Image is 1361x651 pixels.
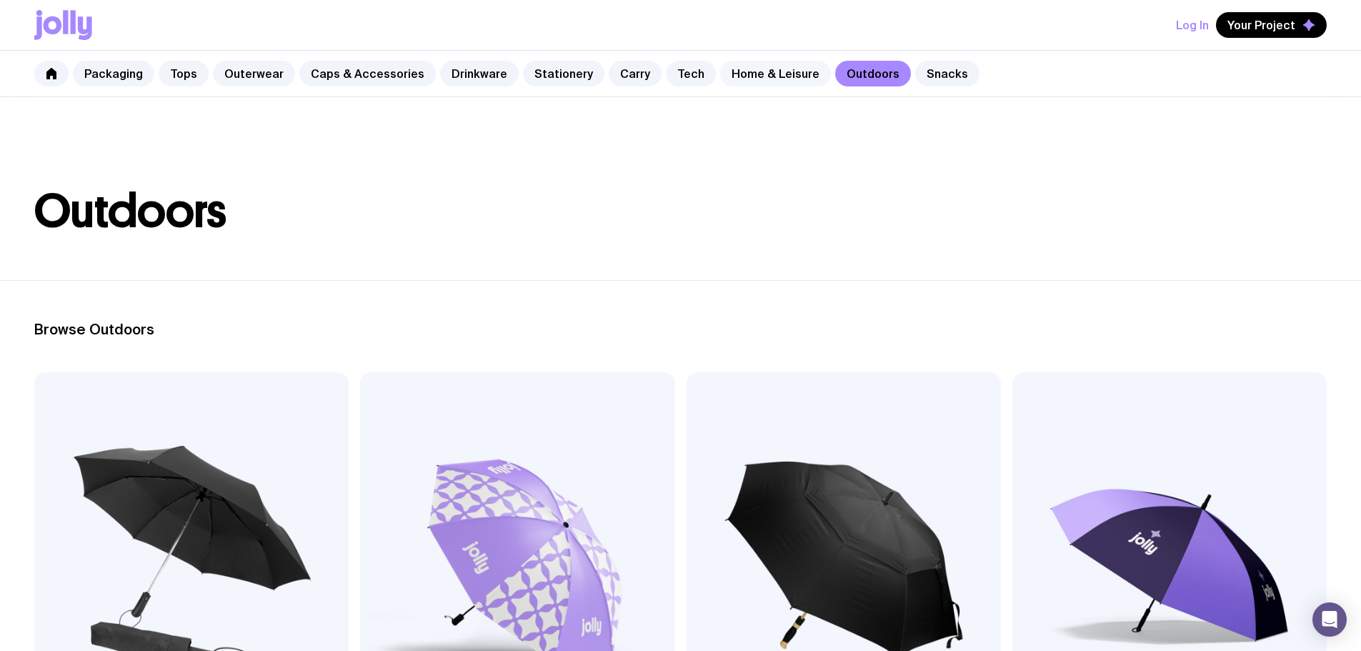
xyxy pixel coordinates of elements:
[1216,12,1327,38] button: Your Project
[835,61,911,86] a: Outdoors
[34,189,1327,234] h1: Outdoors
[34,321,1327,338] h2: Browse Outdoors
[299,61,436,86] a: Caps & Accessories
[666,61,716,86] a: Tech
[609,61,662,86] a: Carry
[213,61,295,86] a: Outerwear
[1312,602,1347,637] div: Open Intercom Messenger
[523,61,604,86] a: Stationery
[1227,18,1295,32] span: Your Project
[915,61,979,86] a: Snacks
[720,61,831,86] a: Home & Leisure
[159,61,209,86] a: Tops
[73,61,154,86] a: Packaging
[1176,12,1209,38] button: Log In
[440,61,519,86] a: Drinkware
